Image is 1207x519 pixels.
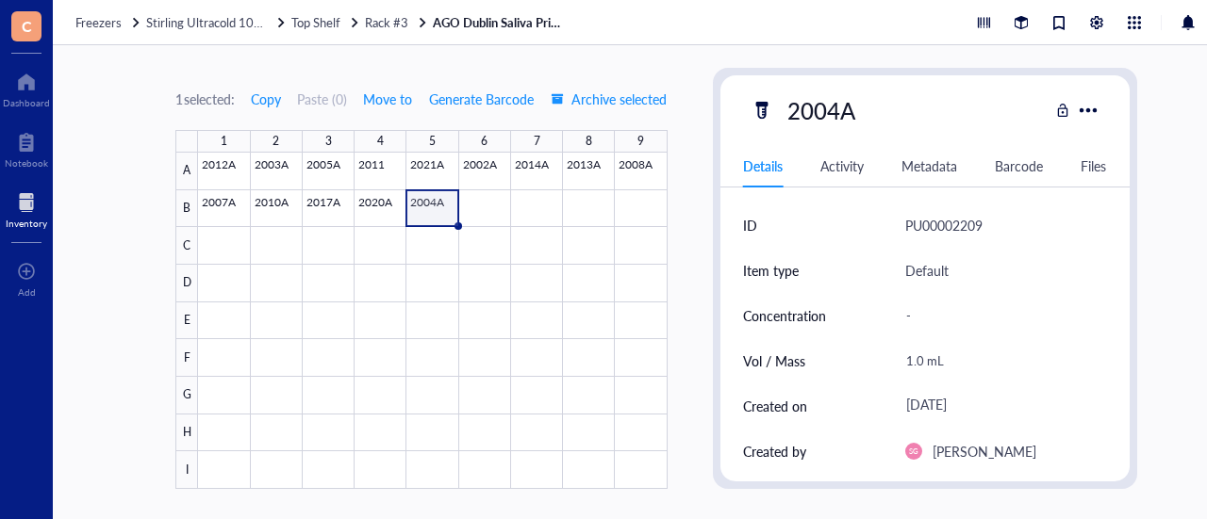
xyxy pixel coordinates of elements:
div: Vol / Mass [743,350,805,371]
div: 4 [377,130,384,153]
a: Inventory [6,187,47,229]
div: H [175,414,198,452]
button: Paste (0) [297,84,347,114]
button: Copy [250,84,282,114]
div: 8 [586,130,592,153]
button: Generate Barcode [428,84,535,114]
div: 1.0 mL [898,341,1100,381]
span: Move to [363,91,412,106]
div: ID [743,215,757,235]
div: 5 [429,130,436,153]
div: C [175,227,198,265]
div: I [175,451,198,489]
div: F [175,339,198,377]
div: 1 selected: [175,89,234,109]
a: Notebook [5,127,48,169]
div: D [175,265,198,302]
div: 7 [534,130,540,153]
div: 1 [221,130,227,153]
div: Inventory [6,218,47,229]
div: Activity [820,155,864,176]
div: G [175,377,198,414]
a: Dashboard [3,67,50,108]
span: C [22,14,32,38]
div: [DATE] [898,389,1100,423]
a: Top ShelfRack #3 [291,14,429,31]
div: - [898,296,1100,335]
div: Concentration [743,305,826,326]
a: AGO Dublin Saliva Primary Box #1 [433,14,574,31]
button: Move to [362,84,413,114]
span: SG [909,446,918,455]
div: E [175,302,198,340]
div: Notebook [5,157,48,169]
div: Files [1081,155,1106,176]
div: Details [743,155,783,176]
div: 9 [637,130,644,153]
div: Barcode [995,155,1043,176]
a: Freezers [75,14,142,31]
div: Item type [743,260,799,281]
div: PU00002209 [905,214,983,236]
div: [PERSON_NAME] [933,440,1036,462]
div: B [175,190,198,228]
div: A [175,153,198,190]
div: Created by [743,441,806,462]
div: 2 [273,130,279,153]
span: Copy [251,91,281,106]
button: Archive selected [550,84,668,114]
div: 2004A [779,90,864,130]
a: Stirling Ultracold 105UE [146,14,288,31]
div: Add [18,286,36,298]
div: 6 [481,130,488,153]
span: Generate Barcode [429,91,534,106]
span: Rack #3 [365,13,408,31]
div: Metadata [901,155,957,176]
div: 3 [325,130,332,153]
div: Dashboard [3,97,50,108]
span: Stirling Ultracold 105UE [146,13,278,31]
span: Top Shelf [291,13,340,31]
span: Archive selected [551,91,667,106]
div: Created on [743,396,807,416]
div: Default [905,259,949,282]
span: Freezers [75,13,122,31]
